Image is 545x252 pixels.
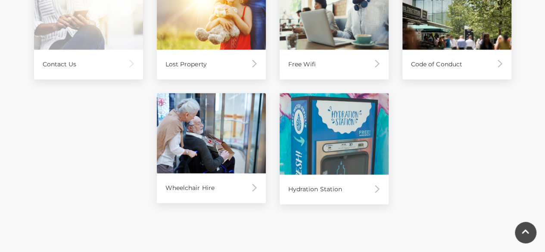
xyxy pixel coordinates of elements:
[157,50,266,79] div: Lost Property
[280,174,389,204] div: Hydration Station
[157,93,266,203] a: Wheelchair Hire
[280,93,389,205] a: Hydration Station
[34,50,143,79] div: Contact Us
[157,173,266,203] div: Wheelchair Hire
[402,50,511,79] div: Code of Conduct
[280,50,389,79] div: Free Wifi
